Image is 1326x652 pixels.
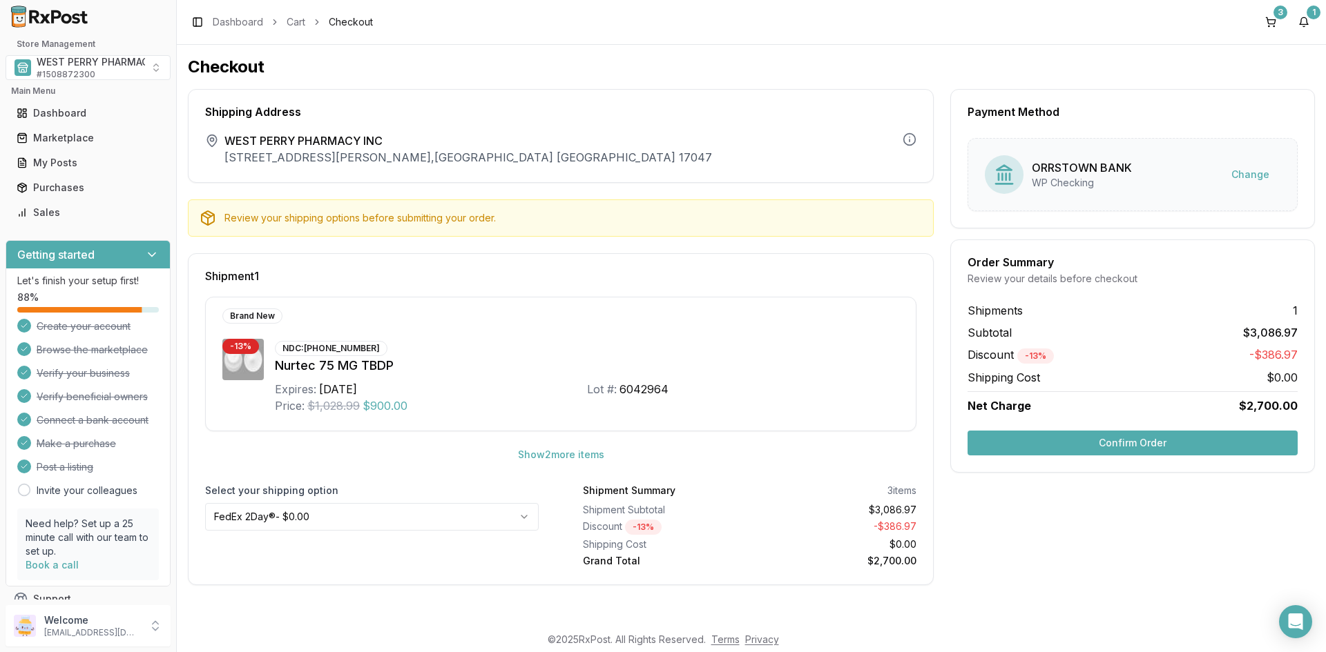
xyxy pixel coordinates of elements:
[6,55,171,80] button: Select a view
[17,106,160,120] div: Dashboard
[37,55,175,69] span: WEST PERRY PHARMACY INC
[11,126,165,150] a: Marketplace
[619,381,669,397] div: 6042964
[17,206,160,219] div: Sales
[37,319,131,333] span: Create your account
[968,257,1298,268] div: Order Summary
[1293,302,1298,319] span: 1
[222,339,259,354] div: - 13 %
[37,366,130,380] span: Verify your business
[1249,346,1298,364] span: -$386.97
[17,246,95,263] h3: Getting started
[11,150,165,175] a: My Posts
[1239,397,1298,414] span: $2,700.00
[17,274,159,288] p: Let's finish your setup first!
[213,15,263,29] a: Dashboard
[275,397,305,414] div: Price:
[37,343,148,357] span: Browse the marketplace
[6,152,171,174] button: My Posts
[968,106,1298,117] div: Payment Method
[17,290,39,304] span: 88 %
[1267,369,1298,386] span: $0.00
[17,181,160,195] div: Purchases
[583,537,744,551] div: Shipping Cost
[11,200,165,225] a: Sales
[37,413,148,427] span: Connect a bank account
[583,503,744,517] div: Shipment Subtotal
[205,484,539,497] label: Select your shipping option
[188,56,1315,78] h1: Checkout
[6,102,171,124] button: Dashboard
[1220,162,1280,187] button: Change
[583,554,744,568] div: Grand Total
[756,520,917,535] div: - $386.97
[275,381,316,397] div: Expires:
[1243,324,1298,341] span: $3,086.97
[1032,159,1132,176] div: ORRSTOWN BANK
[587,381,617,397] div: Lot #:
[968,324,1012,341] span: Subtotal
[37,460,93,474] span: Post a listing
[711,633,740,645] a: Terms
[363,397,407,414] span: $900.00
[625,520,662,535] div: - 13 %
[583,520,744,535] div: Discount
[222,339,264,380] img: Nurtec 75 MG TBDP
[745,633,779,645] a: Privacy
[275,356,899,375] div: Nurtec 75 MG TBDP
[887,484,916,497] div: 3 items
[37,69,95,80] span: # 1508872300
[307,397,360,414] span: $1,028.99
[968,431,1298,455] button: Confirm Order
[756,537,917,551] div: $0.00
[756,503,917,517] div: $3,086.97
[968,369,1040,386] span: Shipping Cost
[6,201,171,224] button: Sales
[275,341,387,356] div: NDC: [PHONE_NUMBER]
[1279,605,1312,638] div: Open Intercom Messenger
[11,86,165,97] h2: Main Menu
[1017,348,1054,364] div: - 13 %
[37,484,137,497] a: Invite your colleagues
[1307,6,1320,19] div: 1
[37,390,148,404] span: Verify beneficial owners
[205,270,259,281] span: Shipment 1
[968,272,1298,286] div: Review your details before checkout
[1274,6,1287,19] div: 3
[1293,11,1315,33] button: 1
[222,308,282,324] div: Brand New
[17,156,160,170] div: My Posts
[213,15,373,29] nav: breadcrumb
[224,149,712,166] p: [STREET_ADDRESS][PERSON_NAME] , [GEOGRAPHIC_DATA] [GEOGRAPHIC_DATA] 17047
[287,15,305,29] a: Cart
[205,106,916,117] div: Shipping Address
[11,175,165,200] a: Purchases
[968,399,1031,413] span: Net Charge
[44,627,140,638] p: [EMAIL_ADDRESS][DOMAIN_NAME]
[583,484,675,497] div: Shipment Summary
[6,39,171,50] h2: Store Management
[44,613,140,627] p: Welcome
[224,211,922,225] div: Review your shipping options before submitting your order.
[507,442,615,467] button: Show2more items
[968,302,1023,319] span: Shipments
[1260,11,1282,33] button: 3
[224,132,712,149] span: WEST PERRY PHARMACY INC
[6,177,171,199] button: Purchases
[1032,176,1132,190] div: WP Checking
[37,437,116,451] span: Make a purchase
[11,101,165,126] a: Dashboard
[26,559,79,571] a: Book a call
[6,6,94,28] img: RxPost Logo
[14,615,36,637] img: User avatar
[6,127,171,149] button: Marketplace
[6,586,171,611] button: Support
[756,554,917,568] div: $2,700.00
[968,348,1054,362] span: Discount
[329,15,373,29] span: Checkout
[319,381,357,397] div: [DATE]
[17,131,160,145] div: Marketplace
[26,517,151,558] p: Need help? Set up a 25 minute call with our team to set up.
